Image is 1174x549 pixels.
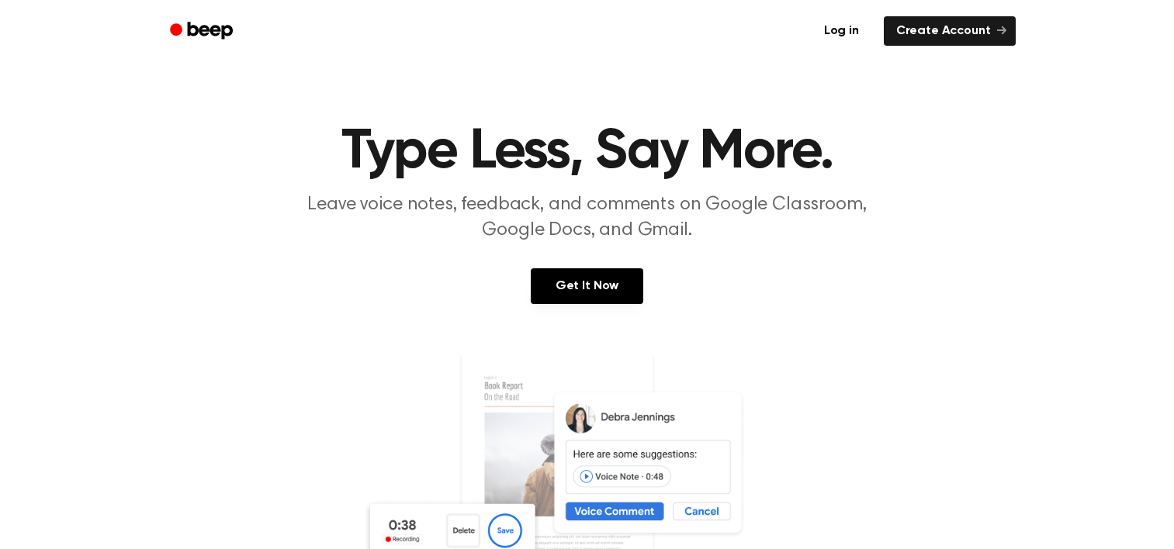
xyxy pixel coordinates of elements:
[531,268,643,304] a: Get It Now
[289,192,885,243] p: Leave voice notes, feedback, and comments on Google Classroom, Google Docs, and Gmail.
[809,13,874,49] a: Log in
[159,16,247,47] a: Beep
[884,16,1016,46] a: Create Account
[190,124,985,180] h1: Type Less, Say More.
